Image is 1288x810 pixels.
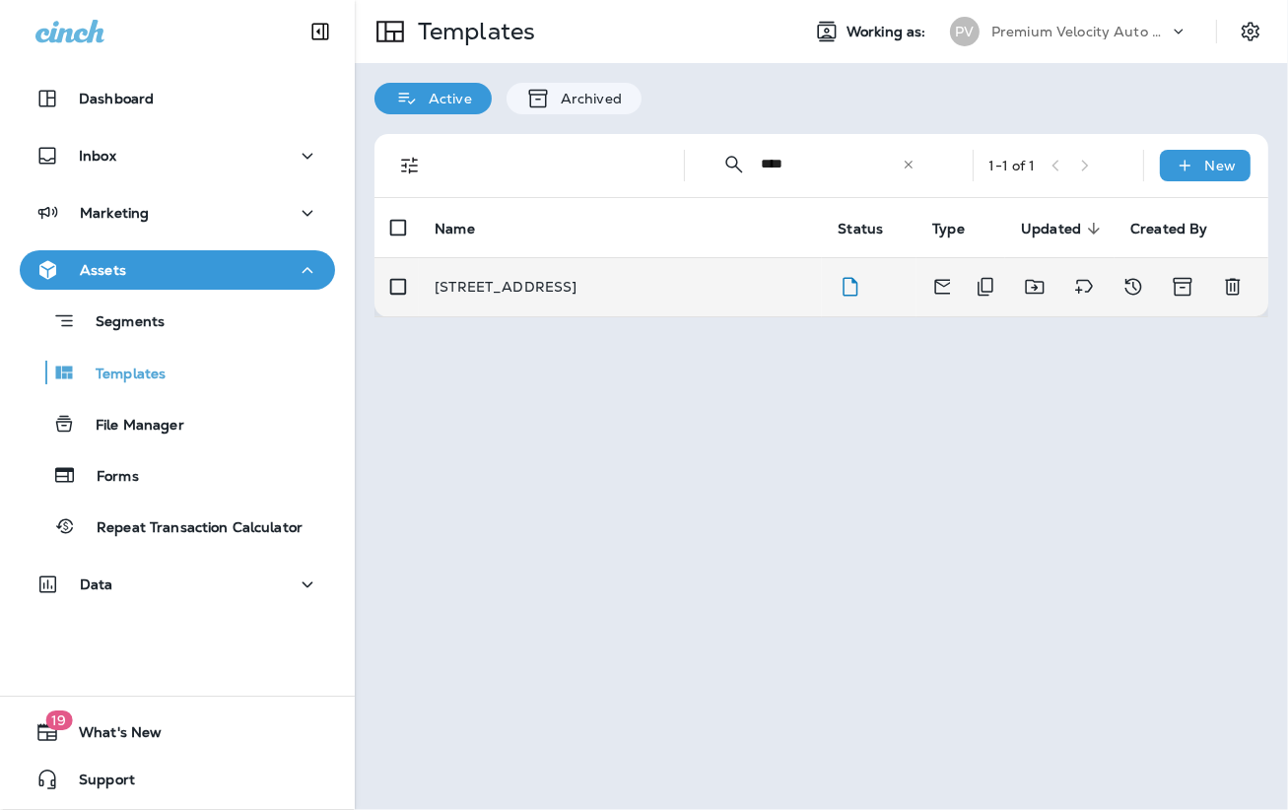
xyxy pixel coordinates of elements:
[80,205,149,221] p: Marketing
[1114,267,1153,306] button: View Changelog
[20,193,335,233] button: Marketing
[1130,220,1233,237] span: Created By
[435,279,576,295] p: [STREET_ADDRESS]
[838,221,883,237] span: Status
[76,313,165,333] p: Segments
[435,221,475,237] span: Name
[714,145,754,184] button: Collapse Search
[1021,220,1107,237] span: Updated
[293,12,348,51] button: Collapse Sidebar
[20,712,335,752] button: 19What's New
[77,468,139,487] p: Forms
[950,17,980,46] div: PV
[76,417,184,436] p: File Manager
[435,220,501,237] span: Name
[1064,267,1104,306] button: Add tags
[45,710,72,730] span: 19
[932,276,956,294] span: Email
[1213,267,1253,306] button: Delete
[20,565,335,604] button: Data
[20,300,335,342] button: Segments
[59,772,135,795] span: Support
[79,148,116,164] p: Inbox
[410,17,535,46] p: Templates
[1205,158,1236,173] p: New
[1021,221,1081,237] span: Updated
[551,91,622,106] p: Archived
[932,221,965,237] span: Type
[1163,267,1203,306] button: Archive
[20,454,335,496] button: Forms
[1233,14,1268,49] button: Settings
[991,24,1169,39] p: Premium Velocity Auto dba Jiffy Lube
[20,136,335,175] button: Inbox
[847,24,930,40] span: Working as:
[80,576,113,592] p: Data
[20,79,335,118] button: Dashboard
[838,276,862,294] span: Draft
[989,158,1036,173] div: 1 - 1 of 1
[20,250,335,290] button: Assets
[1130,221,1207,237] span: Created By
[390,146,430,185] button: Filters
[838,220,909,237] span: Status
[20,506,335,547] button: Repeat Transaction Calculator
[76,366,166,384] p: Templates
[966,267,1005,306] button: Duplicate
[59,724,162,748] span: What's New
[80,262,126,278] p: Assets
[79,91,154,106] p: Dashboard
[419,91,472,106] p: Active
[932,220,990,237] span: Type
[1015,267,1054,306] button: Move to folder
[20,760,335,799] button: Support
[77,519,303,538] p: Repeat Transaction Calculator
[20,403,335,444] button: File Manager
[20,352,335,393] button: Templates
